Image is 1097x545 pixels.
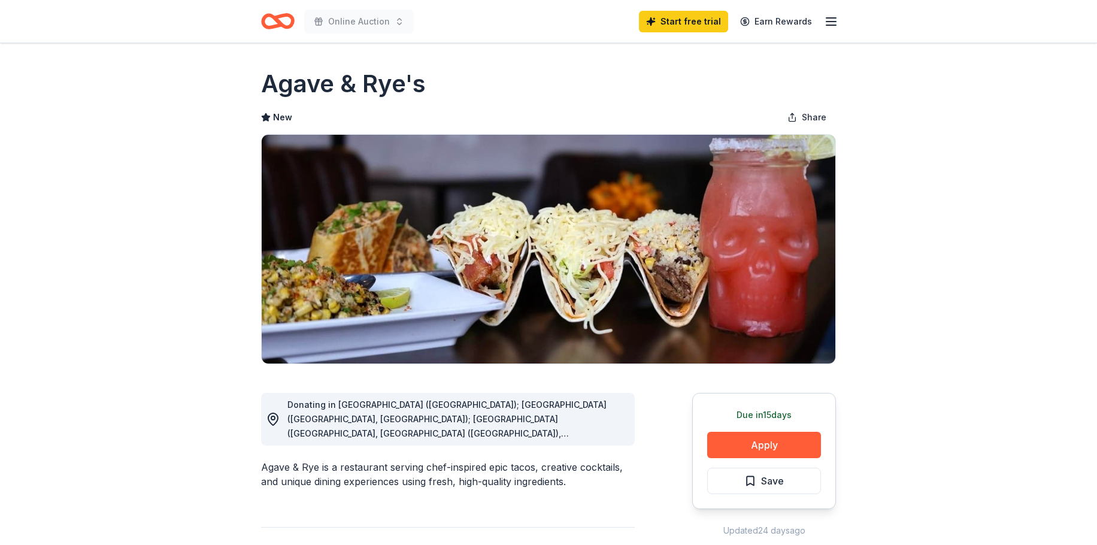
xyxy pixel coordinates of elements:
div: Due in 15 days [707,408,821,422]
h1: Agave & Rye's [261,67,426,101]
span: Donating in [GEOGRAPHIC_DATA] ([GEOGRAPHIC_DATA]); [GEOGRAPHIC_DATA] ([GEOGRAPHIC_DATA], [GEOGRAP... [287,399,607,510]
button: Apply [707,432,821,458]
a: Start free trial [639,11,728,32]
span: Online Auction [328,14,390,29]
span: New [273,110,292,125]
a: Home [261,7,295,35]
button: Online Auction [304,10,414,34]
button: Save [707,468,821,494]
button: Share [778,105,836,129]
span: Share [802,110,826,125]
span: Save [761,473,784,489]
img: Image for Agave & Rye's [262,135,835,364]
div: Updated 24 days ago [692,523,836,538]
a: Earn Rewards [733,11,819,32]
div: Agave & Rye is a restaurant serving chef-inspired epic tacos, creative cocktails, and unique dini... [261,460,635,489]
